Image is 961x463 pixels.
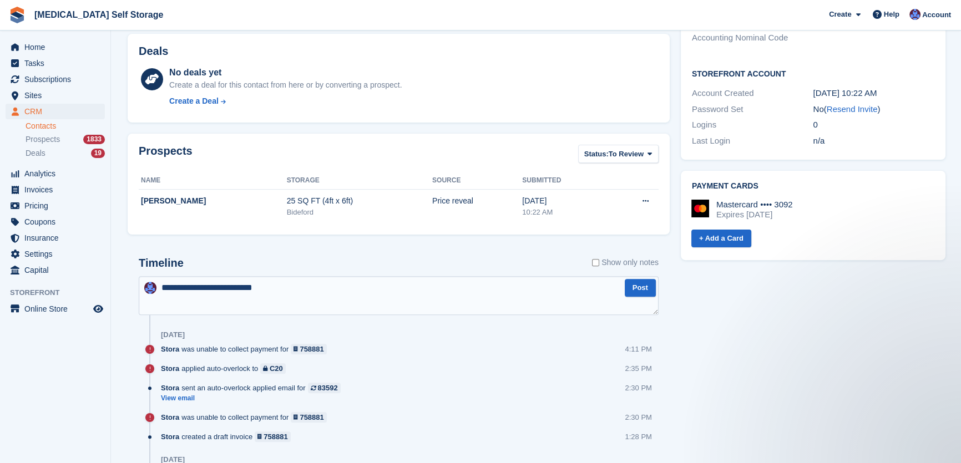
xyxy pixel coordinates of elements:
[609,149,644,160] span: To Review
[692,103,813,116] div: Password Set
[922,9,951,21] span: Account
[30,6,168,24] a: [MEDICAL_DATA] Self Storage
[24,230,91,246] span: Insurance
[169,79,402,91] div: Create a deal for this contact from here or by converting a prospect.
[91,149,105,158] div: 19
[161,383,346,393] div: sent an auto-overlock applied email for
[24,55,91,71] span: Tasks
[592,257,659,268] label: Show only notes
[578,145,659,163] button: Status: To Review
[716,200,793,210] div: Mastercard •••• 3092
[6,88,105,103] a: menu
[24,39,91,55] span: Home
[625,279,656,297] button: Post
[291,412,327,423] a: 758881
[161,363,291,374] div: applied auto-overlock to
[691,200,709,217] img: Mastercard Logo
[522,172,608,190] th: Submitted
[625,431,651,442] div: 1:28 PM
[824,104,881,114] span: ( )
[161,431,296,442] div: created a draft invoice
[139,257,184,269] h2: Timeline
[255,431,291,442] a: 758881
[6,198,105,213] a: menu
[24,198,91,213] span: Pricing
[92,302,105,316] a: Preview store
[161,330,185,339] div: [DATE]
[625,383,651,393] div: 2:30 PM
[24,214,91,230] span: Coupons
[625,363,651,374] div: 2:35 PM
[139,45,168,58] h2: Deals
[24,88,91,103] span: Sites
[884,9,899,20] span: Help
[26,134,105,145] a: Prospects 1833
[6,166,105,181] a: menu
[6,55,105,71] a: menu
[592,257,599,268] input: Show only notes
[584,149,609,160] span: Status:
[300,344,323,354] div: 758881
[308,383,341,393] a: 83592
[287,172,432,190] th: Storage
[139,172,287,190] th: Name
[291,344,327,354] a: 758881
[161,363,179,374] span: Stora
[6,182,105,197] a: menu
[169,66,402,79] div: No deals yet
[161,412,179,423] span: Stora
[26,148,45,159] span: Deals
[161,394,346,403] a: View email
[829,9,851,20] span: Create
[26,134,60,145] span: Prospects
[692,87,813,100] div: Account Created
[6,246,105,262] a: menu
[24,246,91,262] span: Settings
[432,172,522,190] th: Source
[909,9,920,20] img: Helen Walker
[522,195,608,207] div: [DATE]
[24,104,91,119] span: CRM
[318,383,338,393] div: 83592
[6,214,105,230] a: menu
[287,195,432,207] div: 25 SQ FT (4ft x 6ft)
[161,431,179,442] span: Stora
[6,301,105,317] a: menu
[24,166,91,181] span: Analytics
[26,121,105,131] a: Contacts
[692,182,934,191] h2: Payment cards
[6,39,105,55] a: menu
[6,104,105,119] a: menu
[691,230,751,248] a: + Add a Card
[24,182,91,197] span: Invoices
[716,210,793,220] div: Expires [DATE]
[270,363,283,374] div: C20
[813,87,934,100] div: [DATE] 10:22 AM
[6,262,105,278] a: menu
[625,344,651,354] div: 4:11 PM
[625,412,651,423] div: 2:30 PM
[26,147,105,159] a: Deals 19
[141,195,287,207] div: [PERSON_NAME]
[9,7,26,23] img: stora-icon-8386f47178a22dfd0bd8f6a31ec36ba5ce8667c1dd55bd0f319d3a0aa187defe.svg
[522,207,608,218] div: 10:22 AM
[24,301,91,317] span: Online Store
[139,145,193,165] h2: Prospects
[161,383,179,393] span: Stora
[24,262,91,278] span: Capital
[161,344,179,354] span: Stora
[264,431,287,442] div: 758881
[260,363,285,374] a: C20
[83,135,105,144] div: 1833
[692,32,813,44] div: Accounting Nominal Code
[169,95,402,107] a: Create a Deal
[813,119,934,131] div: 0
[813,135,934,147] div: n/a
[169,95,219,107] div: Create a Deal
[6,72,105,87] a: menu
[161,344,332,354] div: was unable to collect payment for
[692,119,813,131] div: Logins
[287,207,432,218] div: Bideford
[692,68,934,79] h2: Storefront Account
[24,72,91,87] span: Subscriptions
